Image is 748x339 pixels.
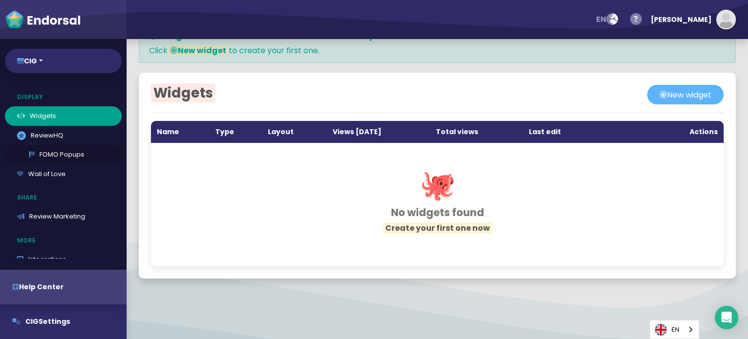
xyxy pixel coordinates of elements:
[175,206,699,219] h3: No widgets found
[647,85,724,104] button: New widget
[5,145,122,164] a: FOMO Popups
[650,320,699,339] a: EN
[209,121,262,143] th: Type
[523,121,623,143] th: Last edit
[175,167,699,202] h1: 🐙
[717,11,735,28] img: default-avatar.jpg
[590,10,624,29] button: en
[262,121,326,143] th: Layout
[151,83,215,102] span: Widgets
[5,106,122,126] a: Widgets
[430,121,523,143] th: Total views
[650,320,699,339] aside: Language selected: English
[139,24,736,63] div: Click to create your first one.
[327,121,430,143] th: Views [DATE]
[168,45,229,56] span: New widget
[5,49,122,73] button: CIG
[646,5,736,34] button: [PERSON_NAME]
[5,250,122,269] a: Integrations
[383,222,492,234] span: Create your first one now
[5,126,122,145] a: ReviewHQ
[715,306,738,329] div: Open Intercom Messenger
[5,10,81,29] img: endorsal-logo-white@2x.png
[623,121,724,143] th: Actions
[5,188,127,207] p: Share
[596,14,606,25] span: en
[651,5,711,34] div: [PERSON_NAME]
[151,121,209,143] th: Name
[650,320,699,339] div: Language
[25,317,38,326] span: CIG
[5,88,127,106] p: Display
[5,231,127,250] p: More
[5,207,122,226] a: Review Marketing
[5,164,122,184] a: Wall of Love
